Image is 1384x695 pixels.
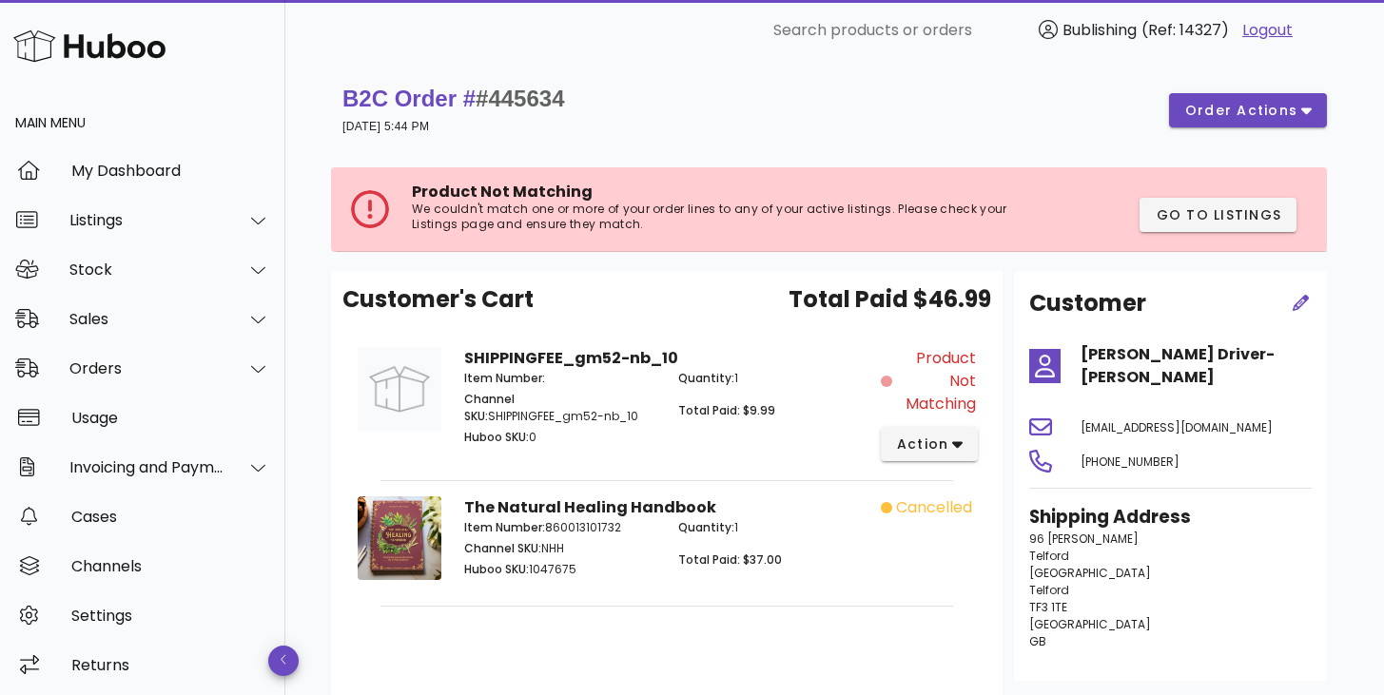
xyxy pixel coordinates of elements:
[358,496,441,580] img: Product Image
[1029,582,1069,598] span: Telford
[464,429,655,446] p: 0
[342,86,565,111] strong: B2C Order #
[1184,101,1298,121] span: order actions
[1029,504,1312,531] h3: Shipping Address
[1029,616,1151,632] span: [GEOGRAPHIC_DATA]
[789,282,991,317] span: Total Paid $46.99
[678,519,869,536] p: 1
[464,519,655,536] p: 860013101732
[1029,286,1146,320] h2: Customer
[464,519,545,535] span: Item Number:
[896,347,976,415] span: Product Not Matching
[896,496,972,519] span: cancelled
[69,211,224,229] div: Listings
[1081,343,1313,389] h4: [PERSON_NAME] Driver-[PERSON_NAME]
[896,434,949,454] span: action
[1029,633,1046,649] span: GB
[1029,548,1069,564] span: Telford
[881,427,979,461] button: action
[1169,93,1327,127] button: order actions
[69,310,224,328] div: Sales
[678,370,869,387] p: 1
[464,496,716,518] strong: The Natural Healing Handbook
[678,402,775,418] span: Total Paid: $9.99
[71,409,270,427] div: Usage
[464,429,529,445] span: Huboo SKU:
[678,519,734,535] span: Quantity:
[464,540,655,557] p: NHH
[13,26,166,67] img: Huboo Logo
[71,557,270,575] div: Channels
[464,391,655,425] p: SHIPPINGFEE_gm52-nb_10
[1081,419,1273,435] span: [EMAIL_ADDRESS][DOMAIN_NAME]
[412,181,593,203] span: Product Not Matching
[69,458,224,476] div: Invoicing and Payments
[1155,205,1281,225] span: Go to Listings
[71,162,270,180] div: My Dashboard
[464,561,529,577] span: Huboo SKU:
[476,86,564,111] span: #445634
[1062,19,1137,41] span: Bublishing
[1029,531,1139,547] span: 96 [PERSON_NAME]
[71,508,270,526] div: Cases
[69,359,224,377] div: Orders
[1140,198,1296,232] button: Go to Listings
[678,551,782,568] span: Total Paid: $37.00
[358,347,441,431] img: Product Image
[1029,599,1067,615] span: TF3 1TE
[464,347,678,369] strong: SHIPPINGFEE_gm52-nb_10
[342,282,534,317] span: Customer's Cart
[1081,454,1179,470] span: [PHONE_NUMBER]
[1242,19,1293,42] a: Logout
[464,561,655,578] p: 1047675
[71,607,270,625] div: Settings
[1141,19,1229,41] span: (Ref: 14327)
[1029,565,1151,581] span: [GEOGRAPHIC_DATA]
[69,261,224,279] div: Stock
[342,120,429,133] small: [DATE] 5:44 PM
[464,391,515,424] span: Channel SKU:
[464,540,541,556] span: Channel SKU:
[71,656,270,674] div: Returns
[464,370,545,386] span: Item Number:
[678,370,734,386] span: Quantity:
[412,202,1046,232] p: We couldn't match one or more of your order lines to any of your active listings. Please check yo...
